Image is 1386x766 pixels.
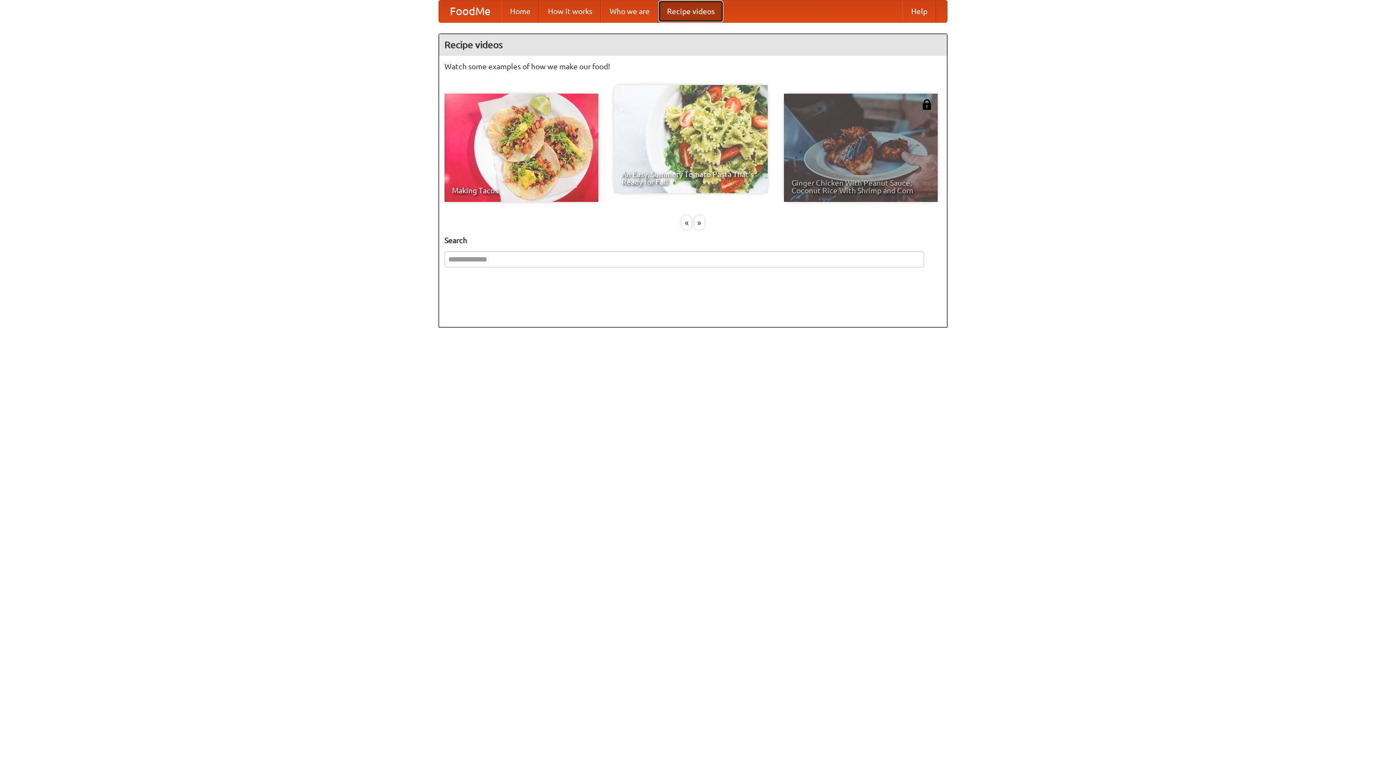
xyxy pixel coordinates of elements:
h5: Search [444,235,942,246]
div: « [682,216,691,230]
span: Making Tacos [452,187,591,194]
a: Help [903,1,936,22]
h4: Recipe videos [439,34,947,56]
a: An Easy, Summery Tomato Pasta That's Ready for Fall [614,85,768,193]
span: An Easy, Summery Tomato Pasta That's Ready for Fall [622,171,760,186]
a: FoodMe [439,1,501,22]
a: Making Tacos [444,94,598,202]
a: Who we are [601,1,658,22]
a: Home [501,1,539,22]
a: How it works [539,1,601,22]
img: 483408.png [921,99,932,110]
a: Recipe videos [658,1,723,22]
div: » [695,216,704,230]
p: Watch some examples of how we make our food! [444,61,942,72]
